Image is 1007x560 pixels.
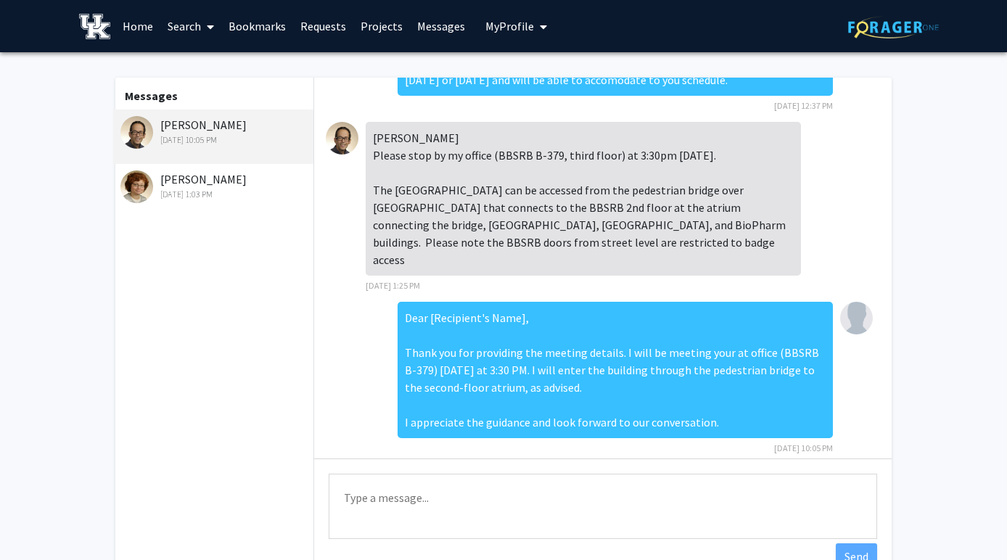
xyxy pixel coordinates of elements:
[120,170,310,201] div: [PERSON_NAME]
[125,88,178,103] b: Messages
[326,122,358,155] img: Jonathan Satin
[398,302,833,438] div: Dear [Recipient's Name], Thank you for providing the meeting details. I will be meeting your at o...
[410,1,472,52] a: Messages
[366,280,420,291] span: [DATE] 1:25 PM
[353,1,410,52] a: Projects
[11,495,62,549] iframe: Chat
[774,442,833,453] span: [DATE] 10:05 PM
[120,116,153,149] img: Jonathan Satin
[366,122,801,276] div: [PERSON_NAME] Please stop by my office (BBSRB B-379, third floor) at 3:30pm [DATE]. The [GEOGRAPH...
[160,1,221,52] a: Search
[79,14,110,39] img: University of Kentucky Logo
[120,116,310,147] div: [PERSON_NAME]
[848,16,939,38] img: ForagerOne Logo
[221,1,293,52] a: Bookmarks
[293,1,353,52] a: Requests
[329,474,877,539] textarea: Message
[840,302,873,334] img: Krithik Nadimpally
[774,100,833,111] span: [DATE] 12:37 PM
[120,133,310,147] div: [DATE] 10:05 PM
[120,188,310,201] div: [DATE] 1:03 PM
[120,170,153,203] img: Emilia Galperin
[115,1,160,52] a: Home
[485,19,534,33] span: My Profile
